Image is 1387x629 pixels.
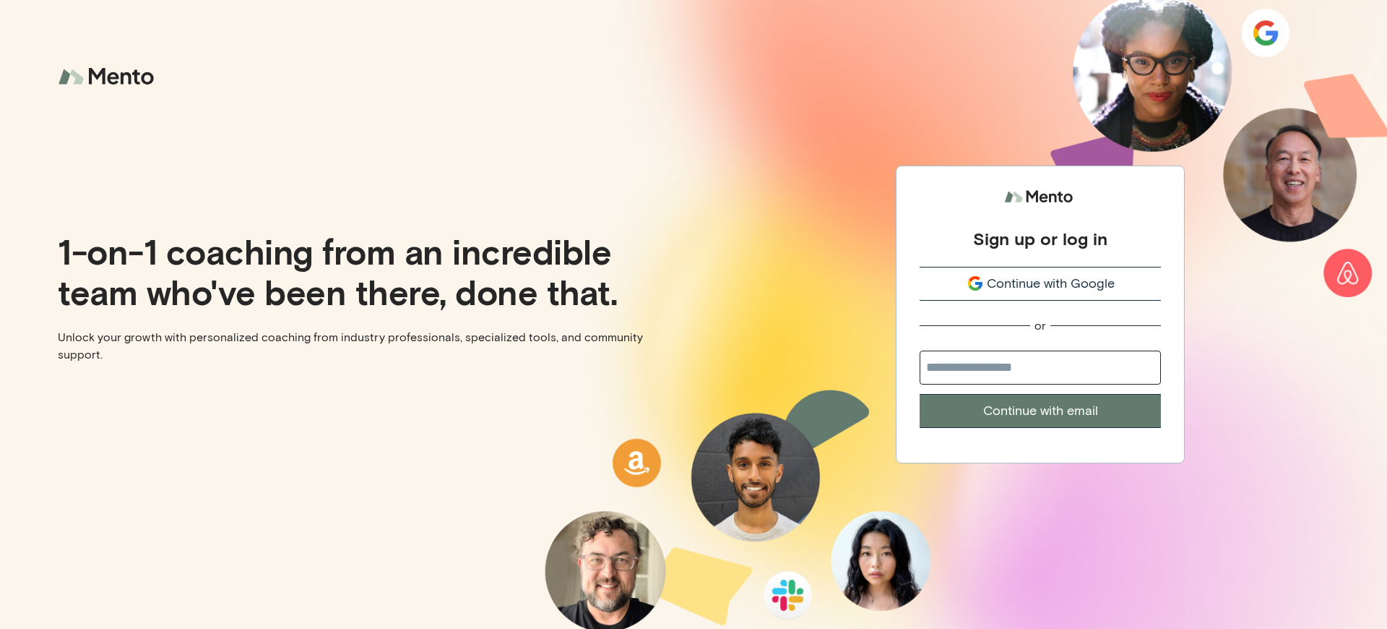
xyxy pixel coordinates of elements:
[58,231,682,312] p: 1-on-1 coaching from an incredible team who've been there, done that.
[987,274,1115,294] span: Continue with Google
[973,228,1107,249] div: Sign up or log in
[920,394,1161,428] button: Continue with email
[58,58,159,96] img: logo
[920,267,1161,301] button: Continue with Google
[58,329,682,364] p: Unlock your growth with personalized coaching from industry professionals, specialized tools, and...
[1004,184,1076,210] img: logo.svg
[1034,318,1046,333] div: or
